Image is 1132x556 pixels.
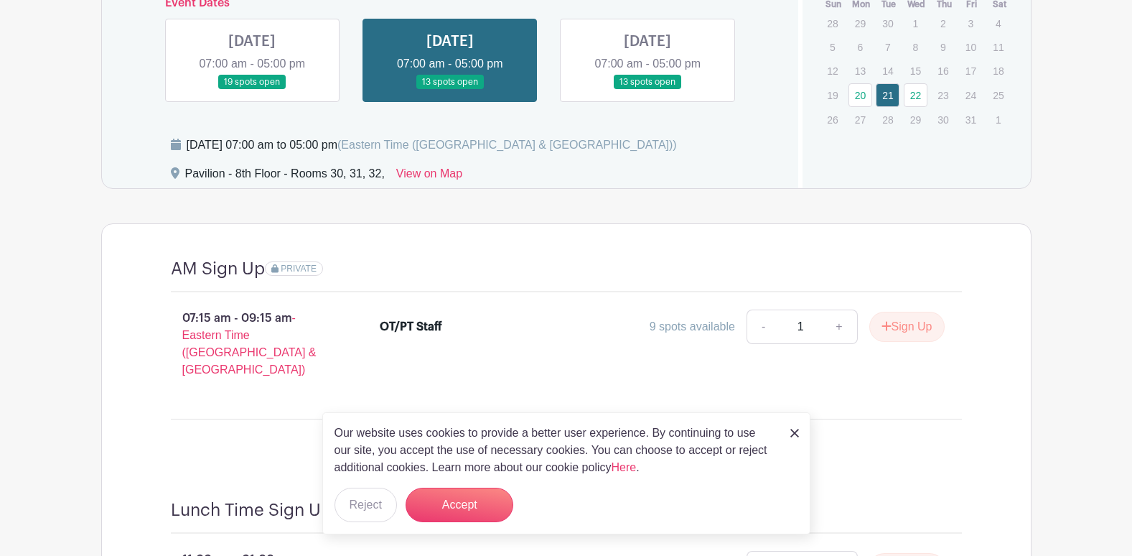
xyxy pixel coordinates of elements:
p: 3 [959,12,983,34]
h4: Lunch Time Sign Up [171,500,332,521]
p: 6 [848,36,872,58]
div: OT/PT Staff [380,318,442,335]
p: 30 [931,108,955,131]
span: PRIVATE [281,264,317,274]
p: Our website uses cookies to provide a better user experience. By continuing to use our site, you ... [335,425,775,476]
p: 13 [848,60,872,82]
button: Reject [335,488,397,522]
p: 30 [876,12,899,34]
p: 1 [904,12,927,34]
p: 31 [959,108,983,131]
a: - [747,310,780,344]
a: 21 [876,83,899,107]
h4: AM Sign Up [171,259,265,279]
p: 1 [986,108,1010,131]
span: - Eastern Time ([GEOGRAPHIC_DATA] & [GEOGRAPHIC_DATA]) [182,312,317,376]
p: 26 [820,108,844,131]
p: 4 [986,12,1010,34]
a: Here [612,461,637,473]
p: 29 [848,12,872,34]
p: 9 [931,36,955,58]
p: 25 [986,84,1010,106]
button: Sign Up [869,312,945,342]
p: 28 [820,12,844,34]
a: View on Map [396,165,462,188]
p: 07:15 am - 09:15 am [148,304,357,384]
p: 10 [959,36,983,58]
p: 28 [876,108,899,131]
p: 14 [876,60,899,82]
p: 19 [820,84,844,106]
p: 29 [904,108,927,131]
div: [DATE] 07:00 am to 05:00 pm [187,136,677,154]
span: (Eastern Time ([GEOGRAPHIC_DATA] & [GEOGRAPHIC_DATA])) [337,139,677,151]
p: 23 [931,84,955,106]
p: 27 [848,108,872,131]
p: 11 [986,36,1010,58]
p: 2 [931,12,955,34]
div: 9 spots available [650,318,735,335]
p: 24 [959,84,983,106]
p: 18 [986,60,1010,82]
a: 20 [848,83,872,107]
p: 15 [904,60,927,82]
p: 12 [820,60,844,82]
p: 8 [904,36,927,58]
img: close_button-5f87c8562297e5c2d7936805f587ecaba9071eb48480494691a3f1689db116b3.svg [790,429,799,437]
button: Accept [406,488,513,522]
a: + [821,310,857,344]
p: 7 [876,36,899,58]
p: 5 [820,36,844,58]
p: 17 [959,60,983,82]
div: Pavilion - 8th Floor - Rooms 30, 31, 32, [185,165,385,188]
a: 22 [904,83,927,107]
p: 16 [931,60,955,82]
